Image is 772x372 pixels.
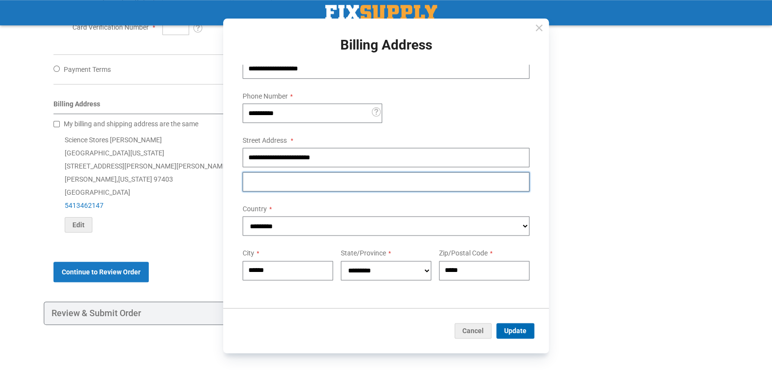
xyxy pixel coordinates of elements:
[62,268,140,276] span: Continue to Review Order
[341,250,386,257] span: State/Province
[439,250,488,257] span: Zip/Postal Code
[243,92,288,100] span: Phone Number
[462,327,484,335] span: Cancel
[235,38,537,53] h1: Billing Address
[65,202,104,209] a: 5413462147
[72,23,149,31] span: Card Verification Number
[325,5,437,20] img: Fix Industrial Supply
[504,327,526,335] span: Update
[118,175,152,183] span: [US_STATE]
[496,323,534,339] button: Update
[53,134,476,233] div: Science Stores [PERSON_NAME] [GEOGRAPHIC_DATA][US_STATE] [STREET_ADDRESS][PERSON_NAME][PERSON_NAM...
[455,323,491,339] button: Cancel
[64,66,111,73] span: Payment Terms
[64,120,198,128] span: My billing and shipping address are the same
[72,221,85,229] span: Edit
[44,302,486,325] div: Review & Submit Order
[65,217,92,233] button: Edit
[325,5,437,20] a: store logo
[243,250,254,257] span: City
[243,136,287,144] span: Street Address
[53,262,149,282] button: Continue to Review Order
[53,99,476,114] div: Billing Address
[243,205,267,213] span: Country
